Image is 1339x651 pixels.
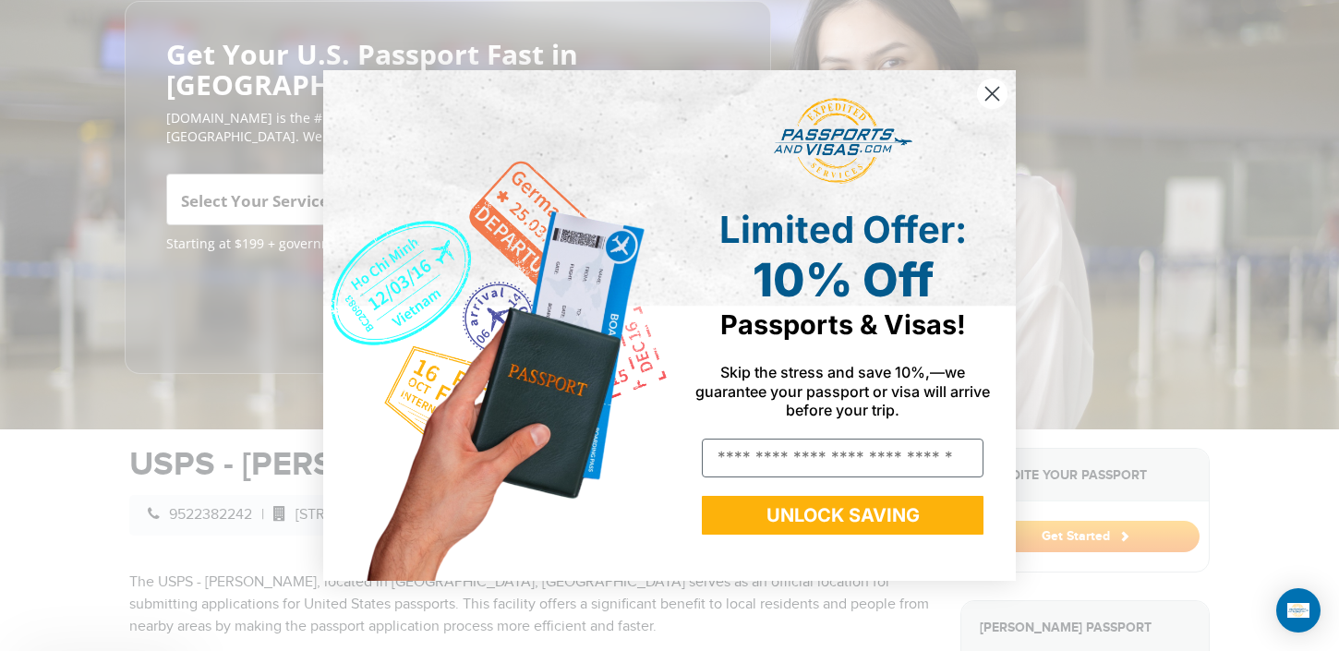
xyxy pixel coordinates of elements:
span: Passports & Visas! [720,308,966,341]
div: Open Intercom Messenger [1276,588,1321,633]
img: passports and visas [774,98,912,185]
button: UNLOCK SAVING [702,496,983,535]
button: Close dialog [976,78,1008,110]
span: Skip the stress and save 10%,—we guarantee your passport or visa will arrive before your trip. [695,363,990,418]
span: Limited Offer: [719,207,967,252]
img: de9cda0d-0715-46ca-9a25-073762a91ba7.png [323,70,669,581]
span: 10% Off [753,252,934,307]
